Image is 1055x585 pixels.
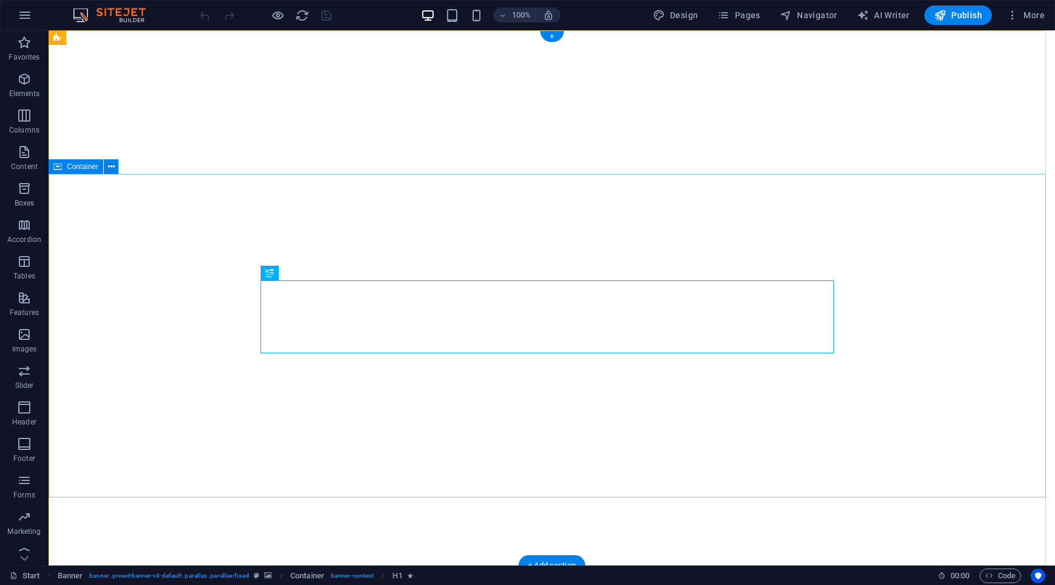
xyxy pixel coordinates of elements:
button: 100% [493,8,536,22]
p: Marketing [7,527,41,536]
p: Content [11,162,38,171]
i: Element contains an animation [408,572,413,579]
span: Publish [934,9,982,21]
span: More [1006,9,1045,21]
button: Pages [712,5,765,25]
i: On resize automatically adjust zoom level to fit chosen device. [543,10,554,21]
i: This element contains a background [264,572,271,579]
button: More [1002,5,1050,25]
button: Usercentrics [1031,569,1045,583]
button: Code [980,569,1021,583]
p: Columns [9,125,39,135]
p: Header [12,417,36,427]
button: AI Writer [852,5,915,25]
i: This element is a customizable preset [254,572,259,579]
span: Code [985,569,1016,583]
p: Accordion [7,235,41,244]
p: Images [12,344,37,354]
span: Click to select. Double-click to edit [392,569,402,583]
span: : [959,571,961,580]
p: Favorites [9,52,39,62]
img: Editor Logo [70,8,161,22]
button: Publish [924,5,992,25]
span: Pages [717,9,760,21]
span: Design [653,9,698,21]
span: . banner .preset-banner-v3-default .parallax .parallax-fixed [87,569,248,583]
span: 00 00 [951,569,969,583]
p: Features [10,308,39,317]
span: Navigator [780,9,838,21]
span: Click to select. Double-click to edit [58,569,83,583]
span: Click to select. Double-click to edit [290,569,324,583]
div: Design (Ctrl+Alt+Y) [648,5,703,25]
p: Boxes [15,198,35,208]
nav: breadcrumb [58,569,413,583]
a: Click to cancel selection. Double-click to open Pages [10,569,40,583]
i: Reload page [295,9,309,22]
h6: 100% [511,8,531,22]
button: Click here to leave preview mode and continue editing [270,8,285,22]
p: Forms [13,490,35,500]
div: + [540,31,564,42]
p: Slider [15,381,34,390]
span: AI Writer [857,9,910,21]
h6: Session time [938,569,970,583]
p: Elements [9,89,40,99]
p: Footer [13,454,35,463]
p: Tables [13,271,35,281]
div: + Add section [518,555,586,576]
button: Design [648,5,703,25]
span: . banner-content [329,569,374,583]
span: Container [67,163,98,170]
button: Navigator [775,5,842,25]
button: reload [295,8,309,22]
